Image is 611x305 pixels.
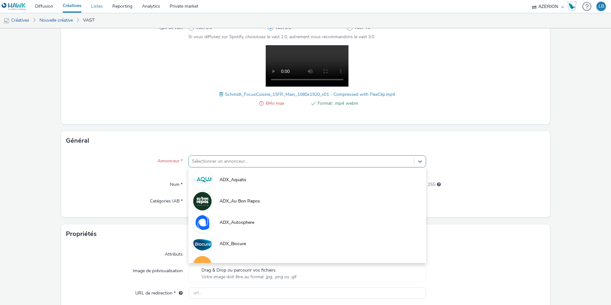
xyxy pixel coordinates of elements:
[176,290,183,296] div: L'URL de redirection sera utilisée comme URL de validation avec certains SSP et ce sera l'URL de ...
[428,181,435,188] span: 255
[220,241,246,247] span: ADX_Biocure
[155,155,185,164] label: Annonceur *
[599,2,604,11] div: LB
[130,265,185,274] label: Image de prévisualisation
[188,34,374,40] span: Si vous diffusez sur Spotify, choisissez le vast 2.0, autrement nous recommandons le vast 3.0
[162,249,185,258] label: Attributs
[437,181,441,188] div: 255 caractères maximum
[220,262,246,268] span: ADX_Camber
[133,287,185,296] label: URL de redirection *
[3,18,10,24] img: mobile
[66,229,97,239] h3: Propriétés
[567,1,579,11] a: Hawk Academy
[201,267,297,273] span: Drag & Drop ou parcourir vos fichiers.
[66,136,89,145] h3: Général
[36,13,76,28] a: Nouvelle créative
[80,13,98,28] a: VAST
[318,100,358,107] span: Format: .mp4 .webm
[220,177,246,183] span: ADX_Aquatis
[147,195,185,204] label: Catégories IAB *
[193,171,212,189] img: ADX_Aquatis
[188,287,426,299] input: url...
[193,235,212,253] img: ADX_Biocure
[193,256,212,274] img: ADX_Camber
[266,100,306,107] span: 6Mo max
[225,91,395,97] span: Schmidt_FocusCuisine_15FR_Main_1080x1920_v01 - Compressed with FlexClip.mp4
[220,219,254,226] span: ADX_Autosphere
[193,213,212,232] img: ADX_Autosphere
[2,3,26,11] img: undefined Logo
[193,192,212,210] img: ADX_Au Bon Repos
[220,198,260,204] span: ADX_Au Bon Repos
[567,1,577,11] img: Hawk Academy
[201,274,297,280] span: Votre image doit être au format .jpg, .png ou .gif
[167,179,185,188] label: Nom *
